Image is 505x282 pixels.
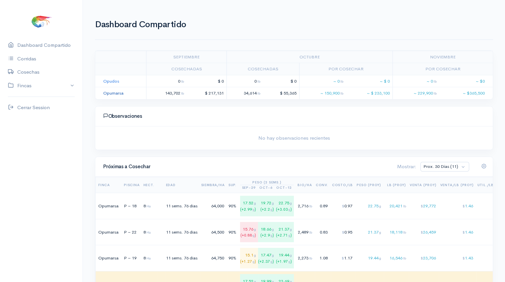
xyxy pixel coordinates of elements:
[253,233,255,238] span: g
[121,177,142,193] th: Piscina
[379,256,381,260] span: g
[420,256,423,260] span: $
[309,256,312,260] span: lb
[263,75,299,87] td: $ 0
[297,203,312,209] div: 2,716
[201,255,225,261] div: 64,750
[201,229,225,236] div: 64,500
[254,253,256,257] span: g
[420,230,423,235] span: $
[410,255,437,261] div: 23,706
[253,207,255,212] span: g
[462,256,464,260] span: $
[290,201,292,205] span: g
[96,219,122,245] td: Opumarsa
[226,87,263,99] td: 34,614
[201,183,225,187] span: Siembra/Ha
[228,203,236,209] div: 90%
[181,91,184,96] span: lb
[379,230,381,235] span: g
[257,79,260,84] span: lb
[462,230,464,235] span: $
[357,255,381,261] div: 19.44
[258,206,274,212] div: (+2.2 )
[316,229,328,236] div: 0.83
[392,63,493,75] td: Por Cosechar
[271,233,273,238] span: g
[187,87,227,99] td: $ 217,131
[340,91,343,96] span: lb
[228,255,236,261] div: 90%
[357,203,381,209] div: 22.75
[271,207,273,212] span: g
[316,183,328,187] span: Conv.
[226,51,392,63] td: octubre
[342,230,344,235] span: $
[309,230,312,235] span: lb
[258,196,276,216] div: 19.72
[276,222,294,243] div: 21.37
[99,134,489,142] span: No hay observaciones recientes
[121,219,142,245] td: P – 22
[392,87,439,99] td: ~ 229,900
[276,248,294,268] div: 19.44
[276,206,292,212] div: (+3.03 )
[146,87,187,99] td: 143,702
[146,204,151,208] span: Ha
[297,229,312,236] div: 2,489
[434,91,437,96] span: lb
[440,183,473,187] span: Venta/Lb (Proy)
[166,183,176,187] span: Edad
[410,183,437,187] span: Venta (Proy)
[276,258,292,264] div: (+1.97 )
[272,201,274,205] span: g
[346,75,393,87] td: ~ $ 0
[254,227,256,232] span: g
[276,232,292,238] div: (+2.71 )
[392,75,439,87] td: ~ 0
[440,255,473,261] div: 1.43
[403,256,406,260] span: lb
[242,185,256,190] div: sep-29
[299,87,346,99] td: ~ 150,900
[103,113,485,119] h4: Observaciones
[385,255,406,261] div: 16,546
[357,229,381,236] div: 21.37
[332,255,353,261] div: 1.17
[226,63,299,75] td: Cosechadas
[187,75,227,87] td: $ 0
[143,183,154,187] span: Hect.
[181,79,184,84] span: lb
[201,203,225,209] div: 64,000
[146,75,187,87] td: 0
[240,206,256,212] div: (+2.99 )
[146,51,227,63] td: septiembre
[103,78,119,84] a: Opudos
[403,204,406,208] span: lb
[240,232,256,238] div: (+0.88 )
[342,204,344,208] span: $
[121,245,142,271] td: P – 19
[184,229,198,235] span: 76 dias
[316,203,328,209] div: 0.89
[143,255,154,261] div: 8
[184,255,198,261] span: 76 dias
[96,177,122,193] th: Finca
[228,183,236,187] span: Sup.
[346,87,393,99] td: ~ $ 233,100
[439,75,493,87] td: ~ $0
[258,248,276,268] div: 17.47
[240,180,294,185] div: Peso (3 sems.)
[410,203,437,209] div: 29,772
[96,193,122,219] td: Opumarsa
[357,183,381,187] span: Peso (Proy)
[462,204,464,208] span: $
[240,258,256,264] div: (+1.27 )
[297,255,312,261] div: 2,273
[332,183,353,187] span: Costo/Lb
[276,196,294,216] div: 22.75
[146,63,227,75] td: Cosechadas
[254,201,256,205] span: g
[410,229,437,236] div: 26,459
[316,255,328,261] div: 1.08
